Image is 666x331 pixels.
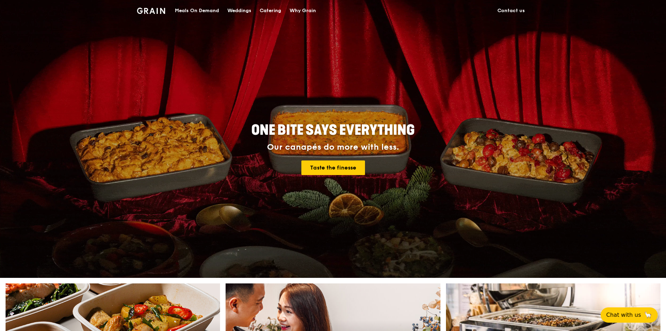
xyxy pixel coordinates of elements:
div: Catering [260,0,281,21]
div: Weddings [227,0,251,21]
a: Taste the finesse [301,160,365,175]
div: Meals On Demand [175,0,219,21]
a: Catering [255,0,285,21]
span: 🦙 [644,311,652,319]
a: Why Grain [285,0,320,21]
span: Chat with us [606,311,641,319]
a: Contact us [493,0,529,21]
span: ONE BITE SAYS EVERYTHING [251,122,415,139]
a: Weddings [223,0,255,21]
div: Why Grain [290,0,316,21]
button: Chat with us🦙 [601,307,658,323]
img: Grain [137,8,165,14]
div: Our canapés do more with less. [208,142,458,152]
